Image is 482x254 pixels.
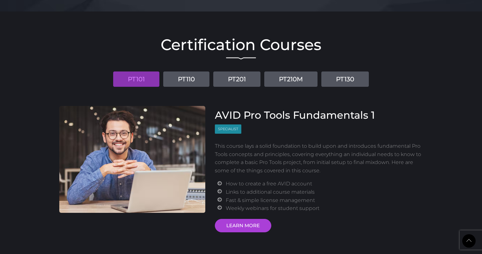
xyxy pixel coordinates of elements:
span: Specialist [215,124,241,134]
a: PT201 [213,71,260,87]
p: This course lays a solid foundation to build upon and introduces fundamental Pro Tools concepts a... [215,142,423,175]
img: AVID Pro Tools Fundamentals 1 Course cover [59,106,205,213]
li: Weekly webinars for student support [226,204,423,213]
h3: AVID Pro Tools Fundamentals 1 [215,109,423,121]
li: Fast & simple license management [226,196,423,205]
a: PT130 [321,71,369,87]
h2: Certification Courses [59,37,423,52]
a: PT101 [113,71,159,87]
img: decorative line [226,57,256,60]
li: How to create a free AVID account [226,180,423,188]
a: PT210M [264,71,318,87]
li: Links to additional course materials [226,188,423,196]
a: LEARN MORE [215,219,271,232]
a: Back to Top [462,234,476,248]
a: PT110 [163,71,209,87]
